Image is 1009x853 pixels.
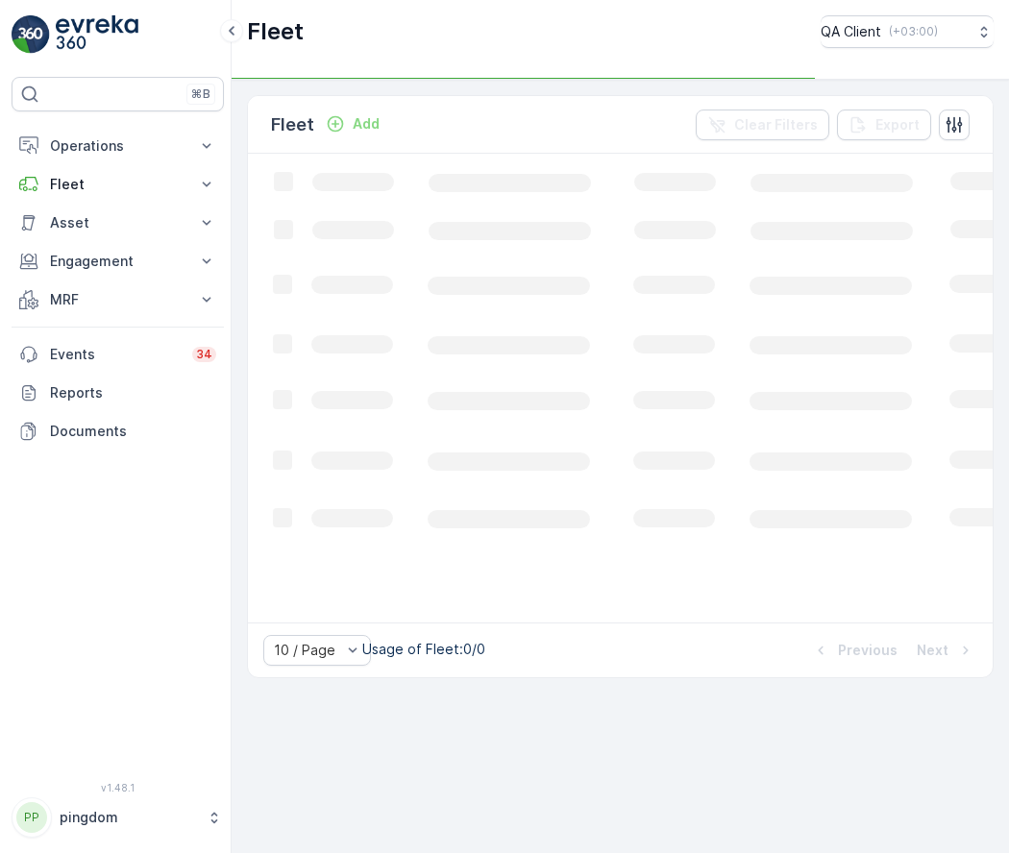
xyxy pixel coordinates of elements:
[12,242,224,280] button: Engagement
[889,24,938,39] p: ( +03:00 )
[191,86,210,102] p: ⌘B
[362,640,485,659] p: Usage of Fleet : 0/0
[12,280,224,319] button: MRF
[809,639,899,662] button: Previous
[838,641,898,660] p: Previous
[196,347,212,362] p: 34
[50,383,216,402] p: Reports
[915,639,977,662] button: Next
[16,802,47,833] div: PP
[875,115,920,134] p: Export
[50,136,185,156] p: Operations
[247,16,304,47] p: Fleet
[353,114,380,134] p: Add
[50,345,181,364] p: Events
[50,290,185,309] p: MRF
[696,110,829,140] button: Clear Filters
[12,797,224,838] button: PPpingdom
[12,412,224,451] a: Documents
[12,782,224,793] span: v 1.48.1
[50,422,216,441] p: Documents
[271,111,314,138] p: Fleet
[50,175,185,194] p: Fleet
[821,15,994,48] button: QA Client(+03:00)
[917,641,948,660] p: Next
[56,15,138,54] img: logo_light-DOdMpM7g.png
[734,115,818,134] p: Clear Filters
[12,165,224,204] button: Fleet
[12,127,224,165] button: Operations
[12,15,50,54] img: logo
[318,112,387,135] button: Add
[12,374,224,412] a: Reports
[60,808,197,827] p: pingdom
[821,22,881,41] p: QA Client
[837,110,931,140] button: Export
[12,335,224,374] a: Events34
[50,213,185,232] p: Asset
[50,252,185,271] p: Engagement
[12,204,224,242] button: Asset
